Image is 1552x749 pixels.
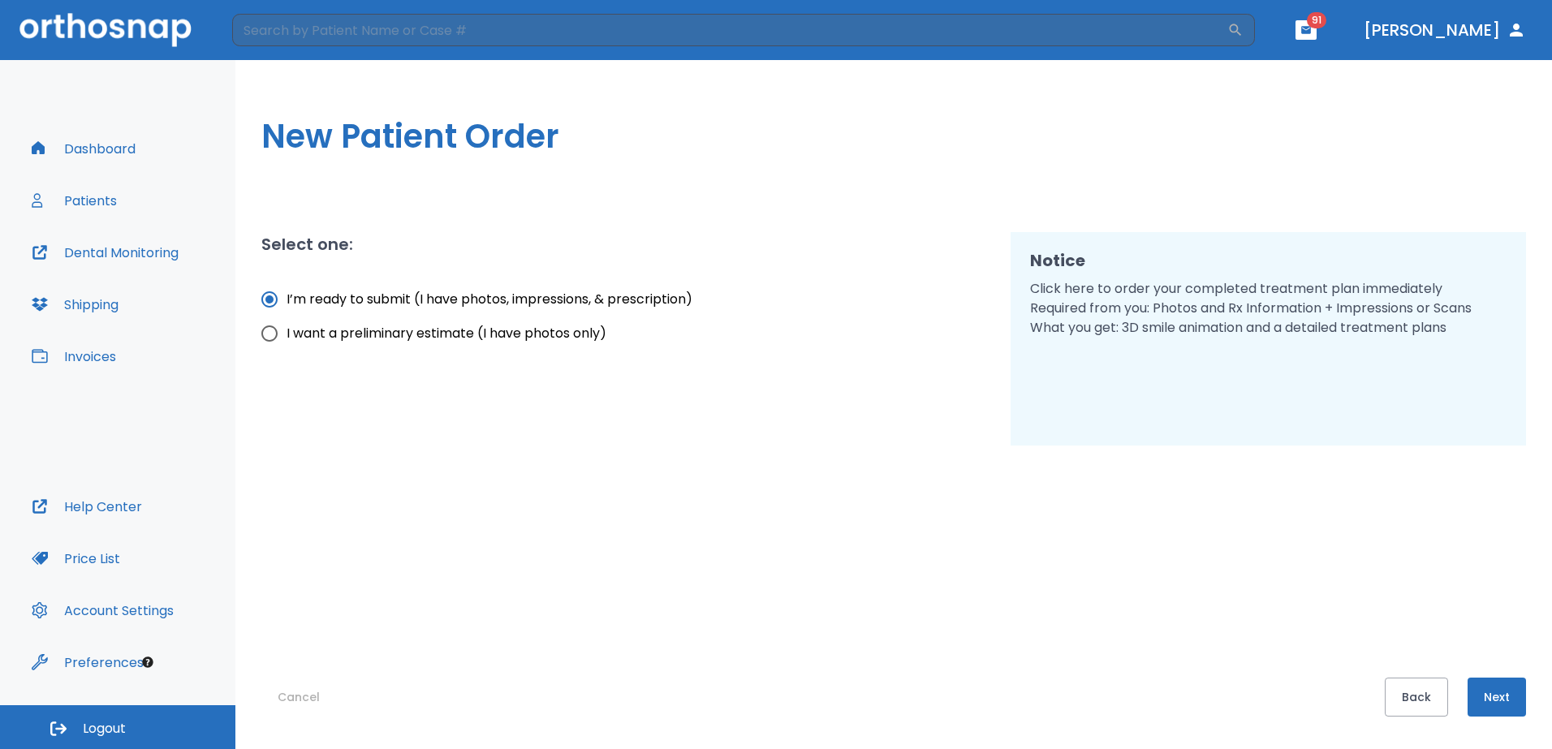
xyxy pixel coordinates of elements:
[83,720,126,738] span: Logout
[22,233,188,272] button: Dental Monitoring
[261,232,353,256] h2: Select one:
[22,285,128,324] button: Shipping
[19,13,192,46] img: Orthosnap
[1357,15,1533,45] button: [PERSON_NAME]
[1385,678,1448,717] button: Back
[287,290,692,309] span: I’m ready to submit (I have photos, impressions, & prescription)
[232,14,1227,46] input: Search by Patient Name or Case #
[22,487,152,526] button: Help Center
[22,181,127,220] button: Patients
[22,643,153,682] button: Preferences
[22,337,126,376] button: Invoices
[22,539,130,578] button: Price List
[140,655,155,669] div: Tooltip anchor
[1468,678,1526,717] button: Next
[1307,12,1326,28] span: 91
[22,591,183,630] button: Account Settings
[1030,248,1507,273] h2: Notice
[261,112,1526,161] h1: New Patient Order
[22,129,145,168] button: Dashboard
[261,678,336,717] button: Cancel
[1030,279,1507,338] p: Click here to order your completed treatment plan immediately Required from you: Photos and Rx In...
[287,324,606,343] span: I want a preliminary estimate (I have photos only)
